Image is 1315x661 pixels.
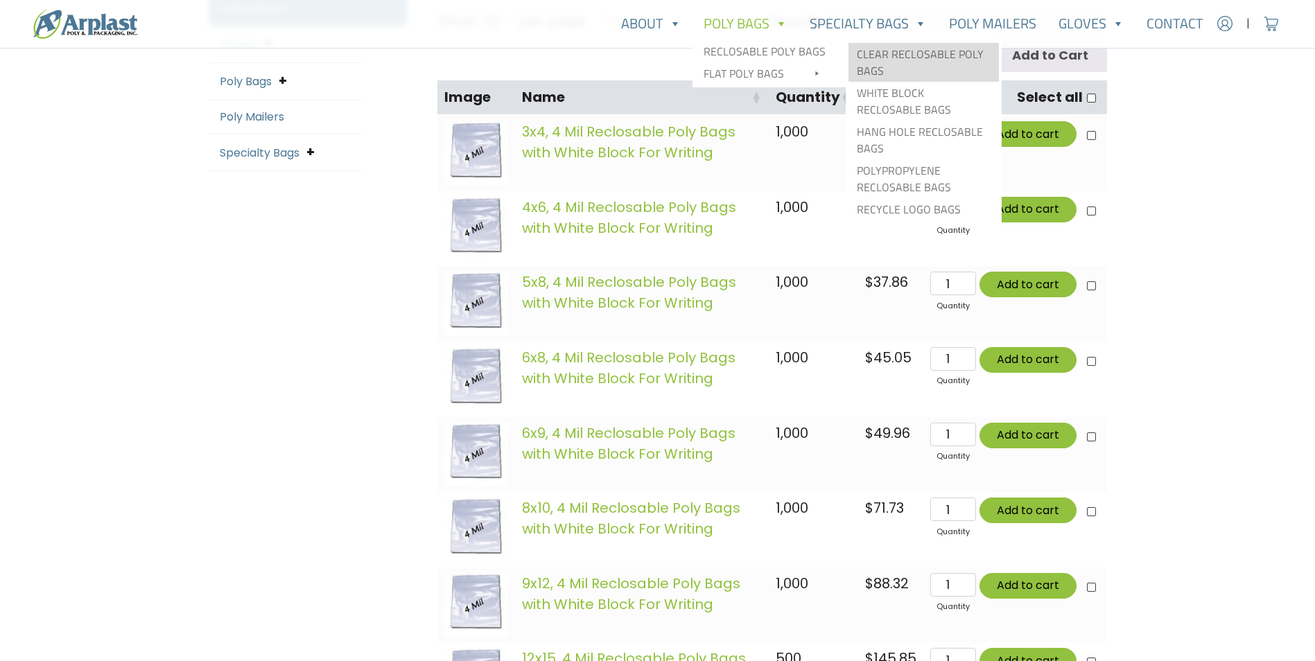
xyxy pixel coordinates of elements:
[515,80,769,116] th: Name: activate to sort column ascending
[848,121,999,159] a: Hang Hole Reclosable Bags
[799,10,938,37] a: Specialty Bags
[979,573,1077,599] button: Add to cart
[865,423,910,443] bdi: 49.96
[522,574,740,614] a: 9x12, 4 Mil Reclosable Poly Bags with White Block For Writing
[776,197,808,217] span: 1,000
[444,573,509,637] img: images
[930,423,975,446] input: Qty
[437,80,516,116] th: Image
[610,10,693,37] a: About
[776,423,808,443] span: 1,000
[848,43,999,82] a: Clear Reclosable Poly Bags
[444,121,509,186] img: images
[220,109,284,125] a: Poly Mailers
[865,348,873,367] span: $
[776,122,808,141] span: 1,000
[522,423,735,464] a: 6x9, 4 Mil Reclosable Poly Bags with White Block For Writing
[220,145,299,161] a: Specialty Bags
[865,272,873,292] span: $
[865,574,873,593] span: $
[979,121,1077,147] button: Add to cart
[444,497,509,562] img: images
[522,122,735,162] a: 3x4, 4 Mil Reclosable Poly Bags with White Block For Writing
[776,574,808,593] span: 1,000
[522,348,735,388] a: 6x8, 4 Mil Reclosable Poly Bags with White Block For Writing
[930,573,975,597] input: Qty
[220,73,272,89] a: Poly Bags
[1246,15,1250,32] span: |
[695,62,846,85] a: Flat Poly Bags
[444,272,509,336] img: images
[769,80,858,116] th: Quantity: activate to sort column ascending
[979,197,1077,222] button: Add to cart
[444,197,509,261] img: images
[695,40,846,62] a: Reclosable Poly Bags
[1047,10,1135,37] a: Gloves
[930,272,975,295] input: Qty
[993,38,1107,72] input: Add to Cart
[848,82,999,121] a: White Block Reclosable Bags
[865,498,904,518] bdi: 71.73
[979,423,1077,448] button: Add to cart
[865,348,912,367] bdi: 45.05
[865,423,873,443] span: $
[923,80,1106,116] th: BuySelect all
[865,498,873,518] span: $
[776,348,808,367] span: 1,000
[1017,87,1083,107] label: Select all
[930,347,975,371] input: Qty
[979,272,1077,297] button: Add to cart
[930,497,975,521] input: Qty
[848,198,999,220] a: Recycle Logo Bags
[776,498,808,518] span: 1,000
[865,272,908,292] bdi: 37.86
[1135,10,1214,37] a: Contact
[444,347,509,412] img: images
[938,10,1047,37] a: Poly Mailers
[979,497,1077,523] button: Add to cart
[522,197,736,238] a: 4x6, 4 Mil Reclosable Poly Bags with White Block For Writing
[979,347,1077,373] button: Add to cart
[522,498,740,538] a: 8x10, 4 Mil Reclosable Poly Bags with White Block For Writing
[33,9,137,39] img: logo
[865,574,909,593] bdi: 88.32
[522,272,736,312] a: 5x8, 4 Mil Reclosable Poly Bags with White Block For Writing
[776,272,808,292] span: 1,000
[693,10,799,37] a: Poly Bags
[444,423,509,487] img: images
[848,159,999,198] a: Polypropylene Reclosable Bags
